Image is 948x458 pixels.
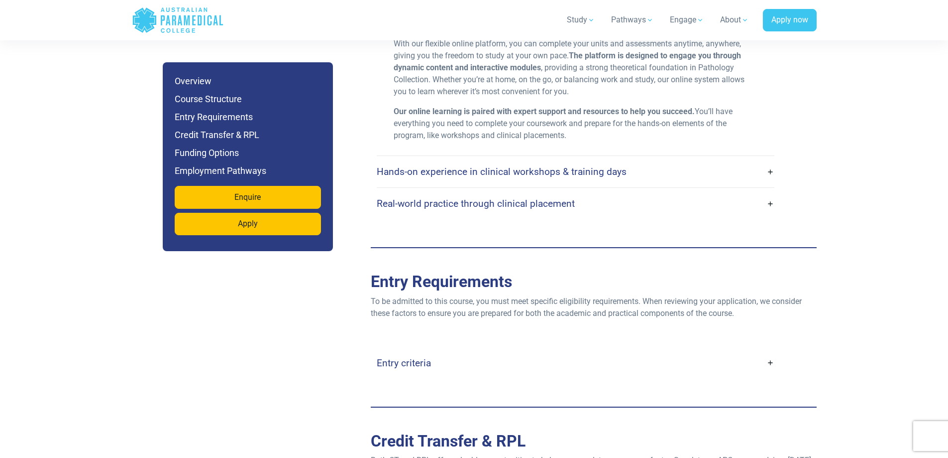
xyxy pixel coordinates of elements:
[371,296,817,319] p: To be admitted to this course, you must meet specific eligibility requirements. When reviewing yo...
[371,432,817,451] h2: Credit Transfer & RPL
[371,272,817,291] h2: Entry Requirements
[664,6,710,34] a: Engage
[394,38,757,98] p: With our flexible online platform, you can complete your units and assessments anytime, anywhere,...
[377,198,575,209] h4: Real-world practice through clinical placement
[394,107,695,116] strong: Our online learning is paired with expert support and resources to help you succeed.
[377,166,627,177] h4: Hands-on experience in clinical workshops & training days
[763,9,817,32] a: Apply now
[377,351,774,375] a: Entry criteria
[561,6,601,34] a: Study
[377,357,431,369] h4: Entry criteria
[394,106,757,142] p: You’ll have everything you need to complete your coursework and prepare for the hands-on elements...
[377,160,774,183] a: Hands-on experience in clinical workshops & training days
[377,192,774,215] a: Real-world practice through clinical placement
[714,6,755,34] a: About
[132,4,224,36] a: Australian Paramedical College
[605,6,660,34] a: Pathways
